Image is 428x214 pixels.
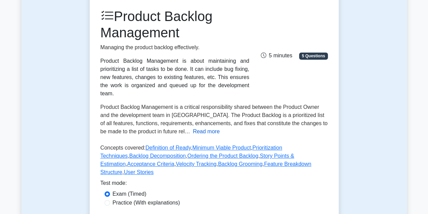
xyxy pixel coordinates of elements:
a: User Stories [124,169,154,175]
label: Practice (With explanations) [113,199,180,207]
p: Concepts covered: , , , , , , , , , , [100,144,328,179]
a: Acceptance Criteria [127,161,175,167]
span: 5 Questions [299,53,328,59]
span: 5 minutes [261,53,292,58]
a: Backlog Decomposition [129,153,186,159]
a: Velocity Tracking [176,161,217,167]
a: Minimum Viable Product [192,145,251,151]
div: Product Backlog Management is about maintaining and prioritizing a list of tasks to be done. It c... [100,57,249,98]
a: Definition of Ready [145,145,191,151]
a: Story Points & Estimation [100,153,294,167]
div: Test mode: [100,179,328,190]
h1: Product Backlog Management [100,8,249,41]
a: Backlog Grooming [218,161,263,167]
button: Read more [193,128,220,136]
label: Exam (Timed) [113,190,147,198]
p: Managing the product backlog effectively. [100,43,249,52]
a: Ordering the Product Backlog [187,153,258,159]
span: Product Backlog Management is a critical responsibility shared between the Product Owner and the ... [100,104,328,134]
